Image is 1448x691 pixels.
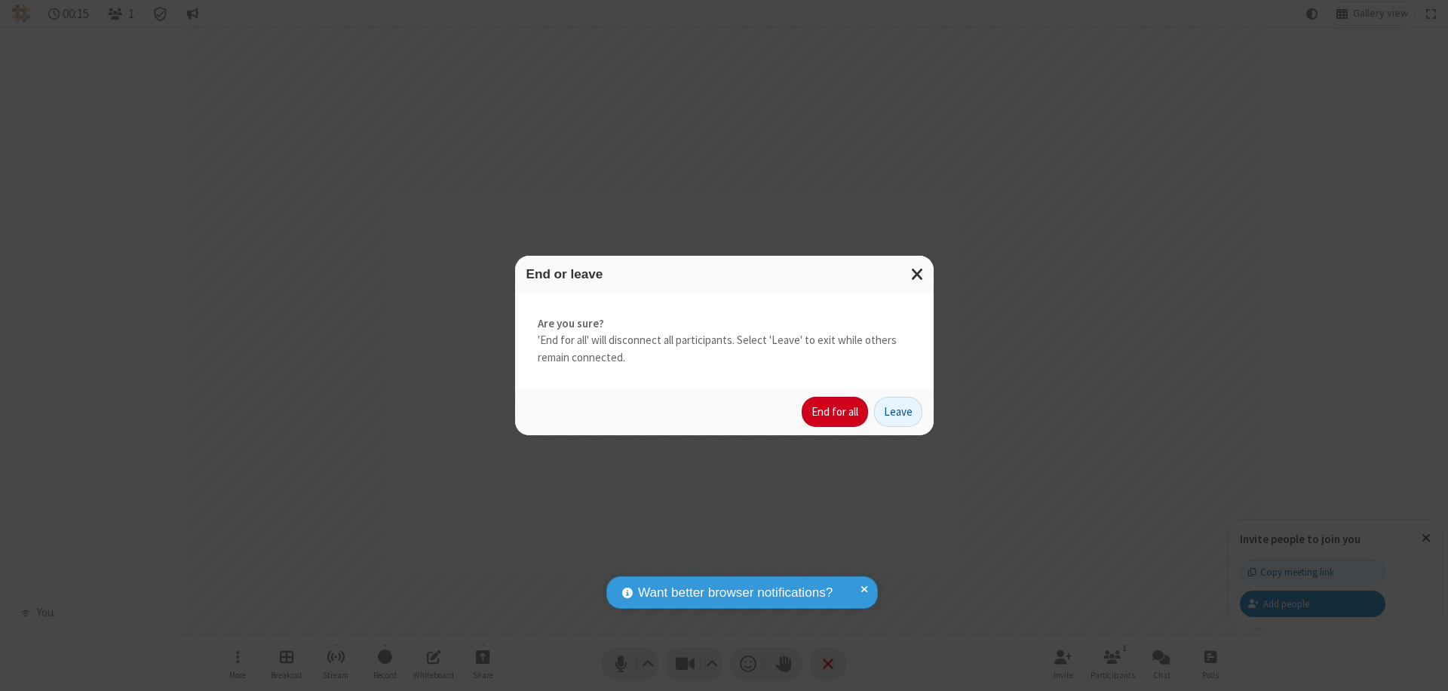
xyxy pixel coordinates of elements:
button: End for all [802,397,868,427]
span: Want better browser notifications? [638,583,833,603]
strong: Are you sure? [538,315,911,333]
div: 'End for all' will disconnect all participants. Select 'Leave' to exit while others remain connec... [515,293,934,389]
button: Close modal [902,256,934,293]
h3: End or leave [526,267,922,281]
button: Leave [874,397,922,427]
